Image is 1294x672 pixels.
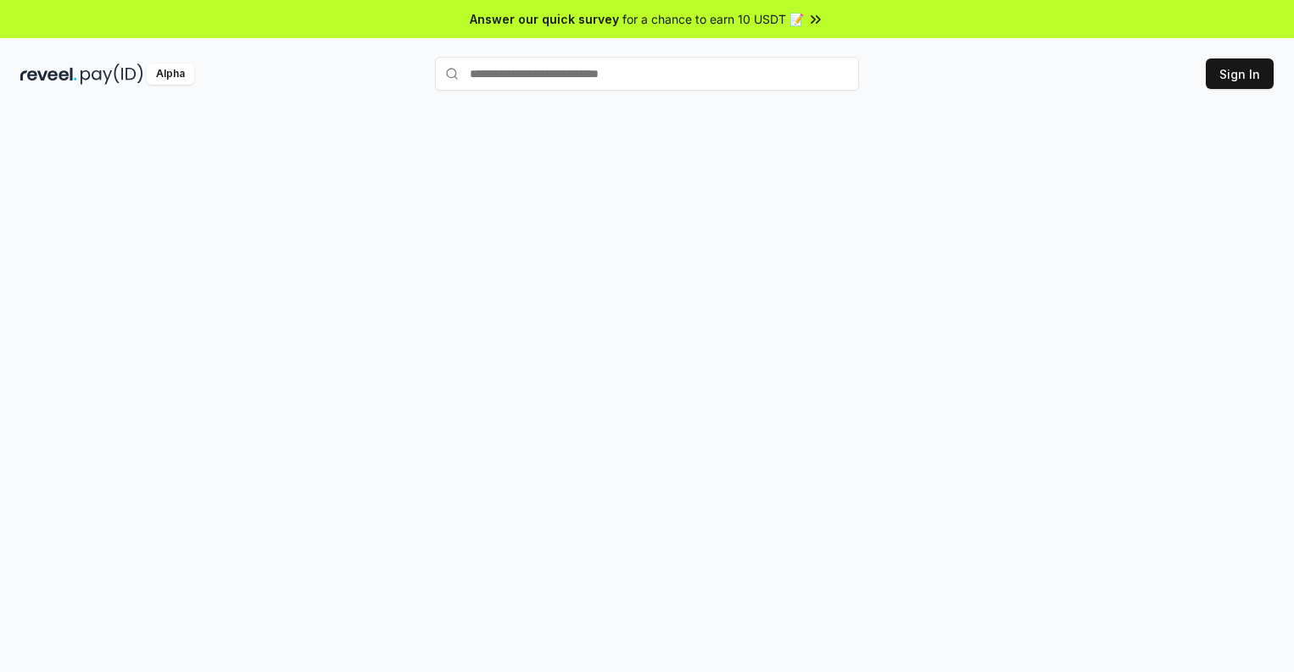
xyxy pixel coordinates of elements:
[622,10,804,28] span: for a chance to earn 10 USDT 📝
[20,64,77,85] img: reveel_dark
[470,10,619,28] span: Answer our quick survey
[1206,58,1274,89] button: Sign In
[147,64,194,85] div: Alpha
[81,64,143,85] img: pay_id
